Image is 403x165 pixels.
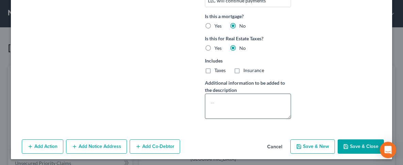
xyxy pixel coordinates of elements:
button: Cancel [262,140,288,154]
label: Is this for Real Estate Taxes? [205,35,291,42]
button: Save & New [290,139,335,154]
button: Add Notice Address [66,139,127,154]
label: Is this a mortgage? [205,13,291,20]
span: Yes [214,23,222,29]
div: Open Intercom Messenger [380,142,396,158]
button: Save & Close [338,139,384,154]
button: Add Action [22,139,63,154]
label: Additional information to be added to the description [205,79,291,94]
label: Includes [205,57,291,64]
button: Add Co-Debtor [130,139,180,154]
span: No [239,45,246,51]
span: Yes [214,45,222,51]
span: Taxes [214,67,226,73]
span: Insurance [243,67,264,73]
span: No [239,23,246,29]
